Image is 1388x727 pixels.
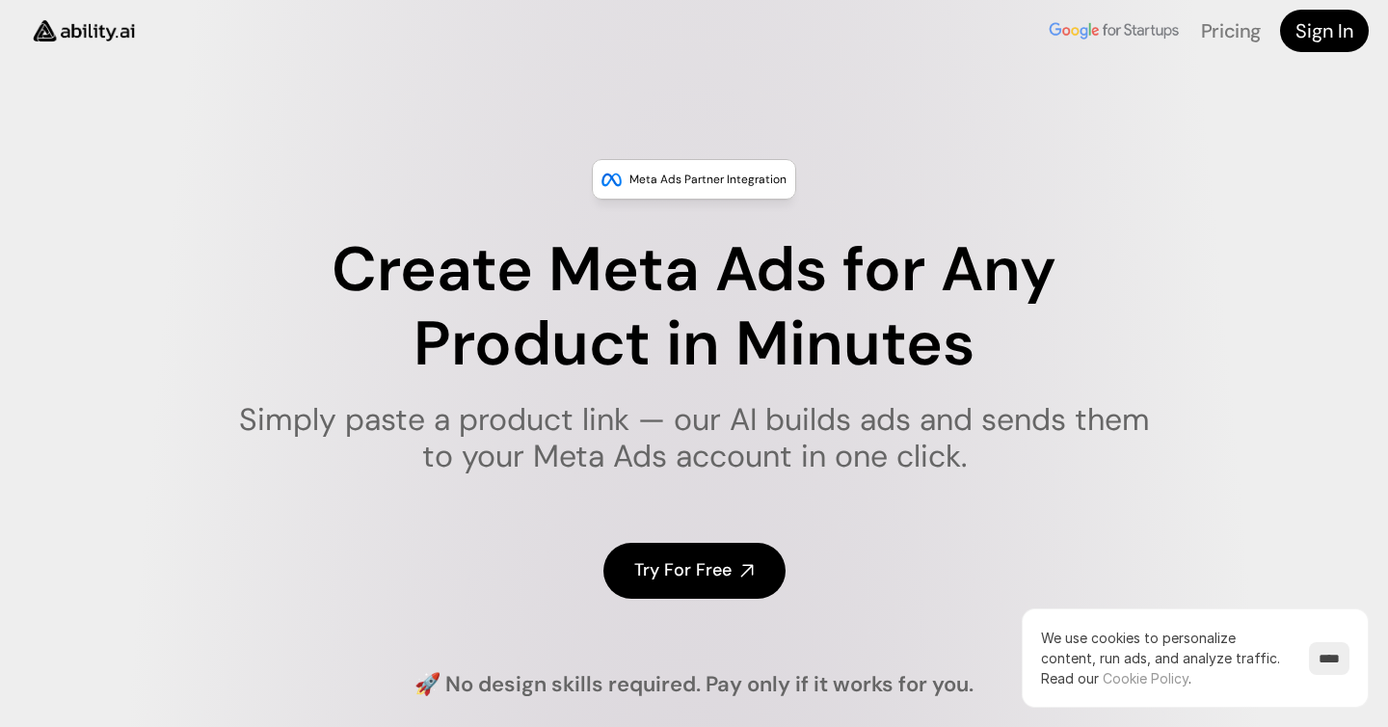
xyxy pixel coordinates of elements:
h4: 🚀 No design skills required. Pay only if it works for you. [414,670,974,700]
h1: Create Meta Ads for Any Product in Minutes [227,233,1162,382]
a: Try For Free [603,543,786,598]
span: Read our . [1041,670,1191,687]
h1: Simply paste a product link — our AI builds ads and sends them to your Meta Ads account in one cl... [227,401,1162,475]
p: Meta Ads Partner Integration [629,170,787,189]
a: Sign In [1280,10,1369,52]
a: Cookie Policy [1103,670,1188,687]
p: We use cookies to personalize content, run ads, and analyze traffic. [1041,628,1290,688]
a: Pricing [1201,18,1261,43]
h4: Try For Free [634,558,732,582]
h4: Sign In [1295,17,1353,44]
